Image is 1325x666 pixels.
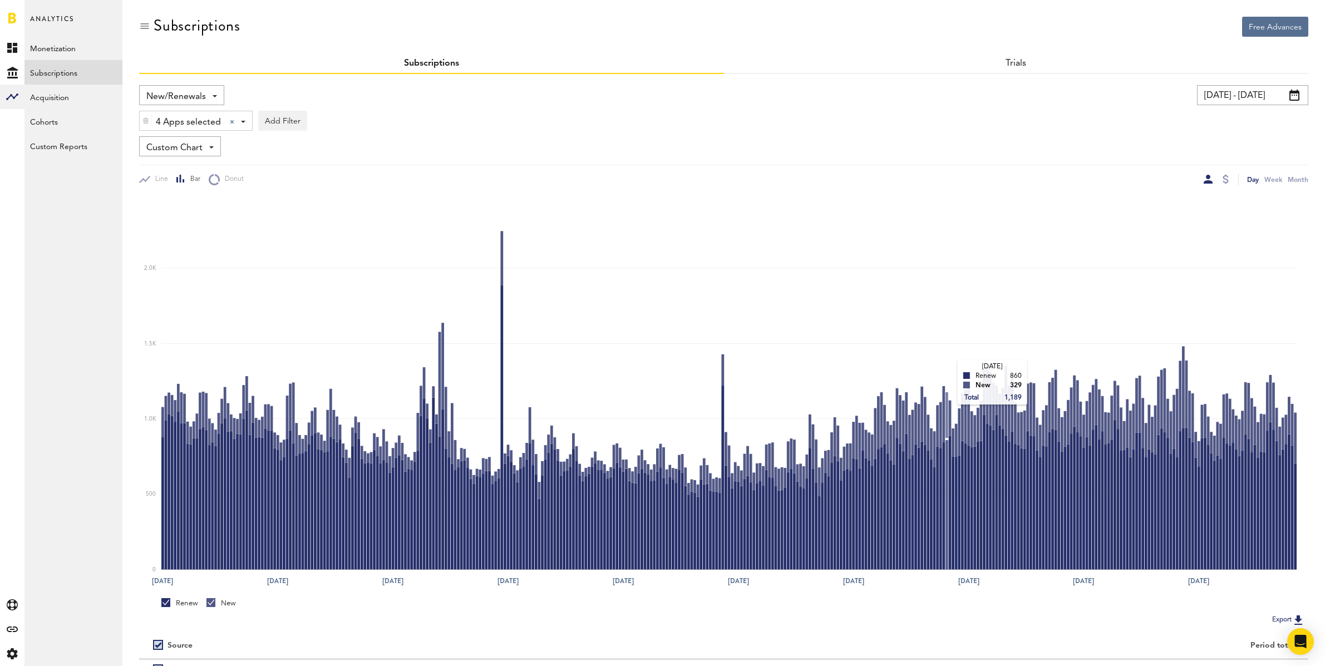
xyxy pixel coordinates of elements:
span: Analytics [30,12,74,36]
text: [DATE] [728,576,749,586]
text: [DATE] [1189,576,1210,586]
div: Subscriptions [154,17,240,34]
div: New [206,598,236,608]
text: [DATE] [958,576,979,586]
a: Acquisition [24,85,122,109]
text: [DATE] [267,576,288,586]
button: Add Filter [258,111,307,131]
span: New/Renewals [146,87,206,106]
text: 1.5K [144,341,156,347]
text: [DATE] [613,576,634,586]
text: 0 [152,567,156,573]
div: Month [1288,174,1308,185]
button: Free Advances [1242,17,1308,37]
span: Donut [220,175,244,184]
div: Source [168,641,193,650]
div: Clear [230,120,234,124]
div: Open Intercom Messenger [1287,628,1314,655]
img: Export [1292,613,1305,626]
a: Trials [1006,59,1026,68]
div: Period total [738,641,1295,650]
text: [DATE] [1073,576,1095,586]
text: 2.0K [144,265,156,271]
text: [DATE] [843,576,864,586]
text: [DATE] [152,576,173,586]
text: [DATE] [382,576,403,586]
span: Custom Chart [146,139,203,157]
span: Line [150,175,168,184]
a: Cohorts [24,109,122,134]
div: Week [1264,174,1282,185]
text: 1.0K [144,416,156,422]
div: Delete [140,111,152,130]
button: Export [1269,613,1308,627]
img: trash_awesome_blue.svg [142,117,149,125]
text: [DATE] [498,576,519,586]
a: Custom Reports [24,134,122,158]
div: Renew [161,598,198,608]
span: 4 Apps selected [156,113,221,132]
a: Subscriptions [24,60,122,85]
text: 500 [146,491,156,497]
div: Day [1247,174,1259,185]
a: Subscriptions [404,59,459,68]
span: Bar [185,175,200,184]
a: Monetization [24,36,122,60]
